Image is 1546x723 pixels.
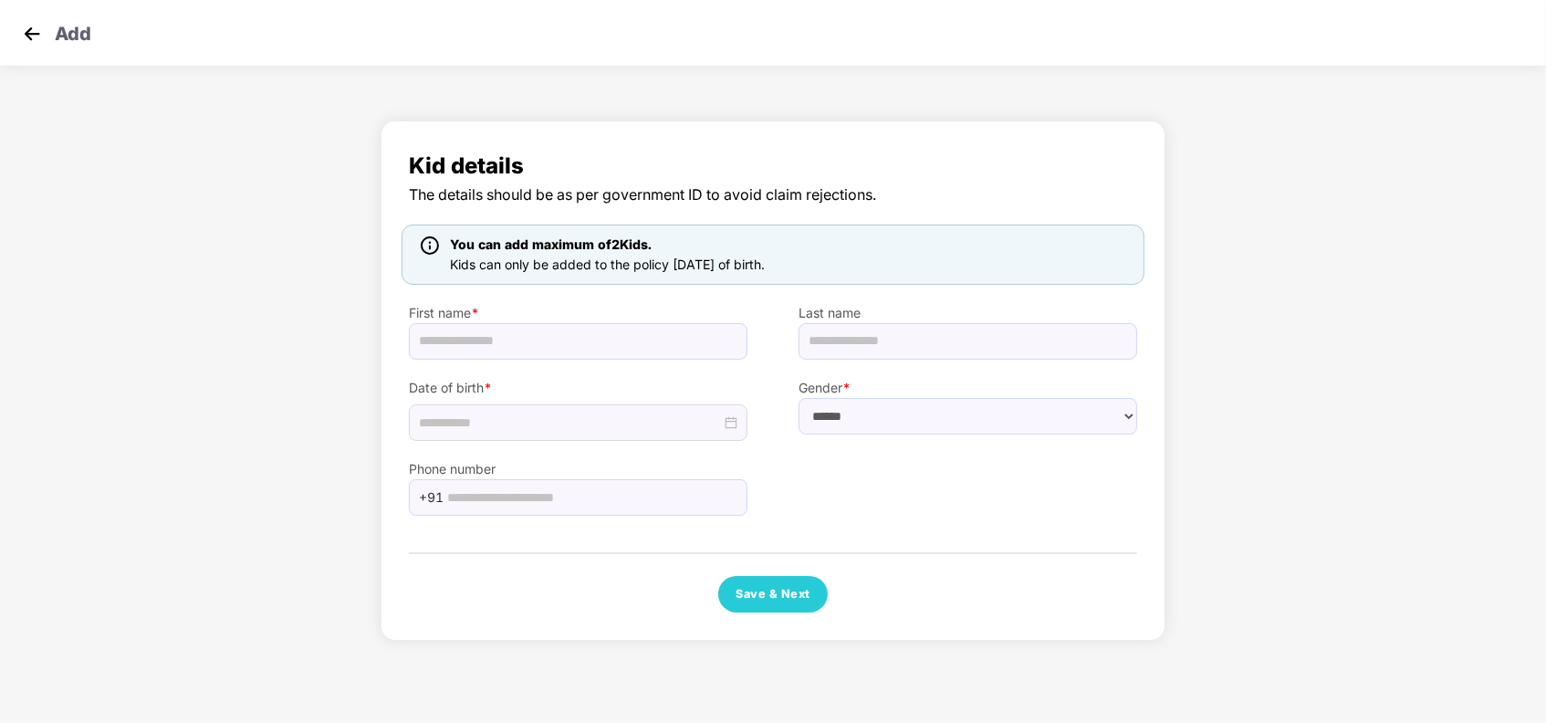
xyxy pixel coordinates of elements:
[419,484,444,511] span: +91
[718,576,828,613] button: Save & Next
[421,236,439,255] img: icon
[409,459,747,479] label: Phone number
[409,183,1137,206] span: The details should be as per government ID to avoid claim rejections.
[409,303,747,323] label: First name
[450,236,652,252] span: You can add maximum of 2 Kids.
[18,20,46,47] img: svg+xml;base64,PHN2ZyB4bWxucz0iaHR0cDovL3d3dy53My5vcmcvMjAwMC9zdmciIHdpZHRoPSIzMCIgaGVpZ2h0PSIzMC...
[799,378,1137,398] label: Gender
[409,149,1137,183] span: Kid details
[799,303,1137,323] label: Last name
[450,257,765,272] span: Kids can only be added to the policy [DATE] of birth.
[409,378,747,398] label: Date of birth
[55,20,91,42] p: Add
